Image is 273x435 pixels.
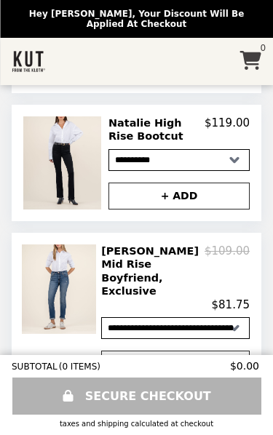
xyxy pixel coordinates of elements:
p: $109.00 [205,244,250,298]
p: $119.00 [205,116,250,143]
span: 0 [260,44,266,52]
img: Brand Logo [12,47,46,76]
select: Select a product variant [108,149,250,171]
p: Hey [PERSON_NAME], your discount will be applied at checkout [29,9,245,29]
p: $81.75 [212,298,250,311]
select: Select a product variant [101,317,250,339]
img: Natalie High Rise Bootcut [23,116,105,209]
div: Taxes and Shipping calculated at checkout [12,420,261,428]
h2: Natalie High Rise Bootcut [108,116,205,143]
button: + ADD [101,351,250,378]
span: ( 0 ITEMS ) [59,362,100,372]
img: Catherine Mid Rise Boyfriend, Exclusive [22,244,100,334]
span: $0.00 [230,360,261,372]
button: + ADD [108,183,250,209]
span: SUBTOTAL [12,362,59,372]
h2: [PERSON_NAME] Mid Rise Boyfriend, Exclusive [101,244,205,298]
